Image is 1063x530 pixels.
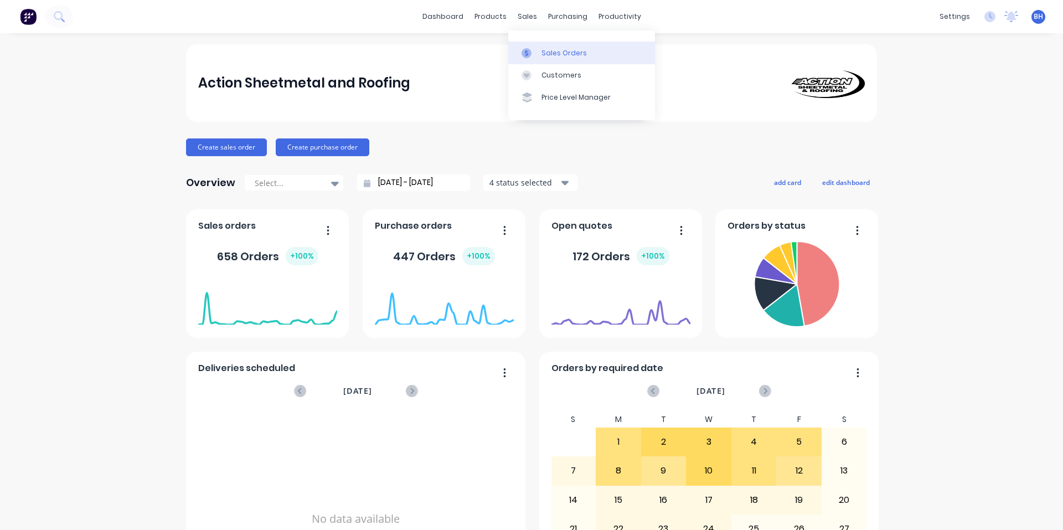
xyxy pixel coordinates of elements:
[20,8,37,25] img: Factory
[541,92,611,102] div: Price Level Manager
[787,68,865,98] img: Action Sheetmetal and Roofing
[934,8,976,25] div: settings
[508,42,655,64] a: Sales Orders
[276,138,369,156] button: Create purchase order
[469,8,512,25] div: products
[686,411,731,428] div: W
[462,247,495,265] div: + 100 %
[1034,12,1043,22] span: BH
[393,247,495,265] div: 447 Orders
[483,174,577,191] button: 4 status selected
[508,64,655,86] a: Customers
[551,411,596,428] div: S
[642,457,686,485] div: 9
[696,385,725,397] span: [DATE]
[508,86,655,109] a: Price Level Manager
[641,411,687,428] div: T
[551,486,596,514] div: 14
[489,177,559,188] div: 4 status selected
[727,219,806,233] span: Orders by status
[375,219,452,233] span: Purchase orders
[637,247,669,265] div: + 100 %
[687,428,731,456] div: 3
[776,411,822,428] div: F
[822,411,867,428] div: S
[777,457,821,485] div: 12
[593,8,647,25] div: productivity
[572,247,669,265] div: 172 Orders
[551,457,596,485] div: 7
[198,72,410,94] div: Action Sheetmetal and Roofing
[777,486,821,514] div: 19
[732,457,776,485] div: 11
[731,411,777,428] div: T
[543,8,593,25] div: purchasing
[541,70,581,80] div: Customers
[642,428,686,456] div: 2
[687,457,731,485] div: 10
[642,486,686,514] div: 16
[186,172,235,194] div: Overview
[551,219,612,233] span: Open quotes
[732,486,776,514] div: 18
[596,428,641,456] div: 1
[822,457,866,485] div: 13
[777,428,821,456] div: 5
[417,8,469,25] a: dashboard
[767,175,808,189] button: add card
[822,486,866,514] div: 20
[186,138,267,156] button: Create sales order
[687,486,731,514] div: 17
[512,8,543,25] div: sales
[596,411,641,428] div: M
[343,385,372,397] span: [DATE]
[541,48,587,58] div: Sales Orders
[596,457,641,485] div: 8
[286,247,318,265] div: + 100 %
[198,219,256,233] span: Sales orders
[815,175,877,189] button: edit dashboard
[822,428,866,456] div: 6
[198,362,295,375] span: Deliveries scheduled
[596,486,641,514] div: 15
[732,428,776,456] div: 4
[217,247,318,265] div: 658 Orders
